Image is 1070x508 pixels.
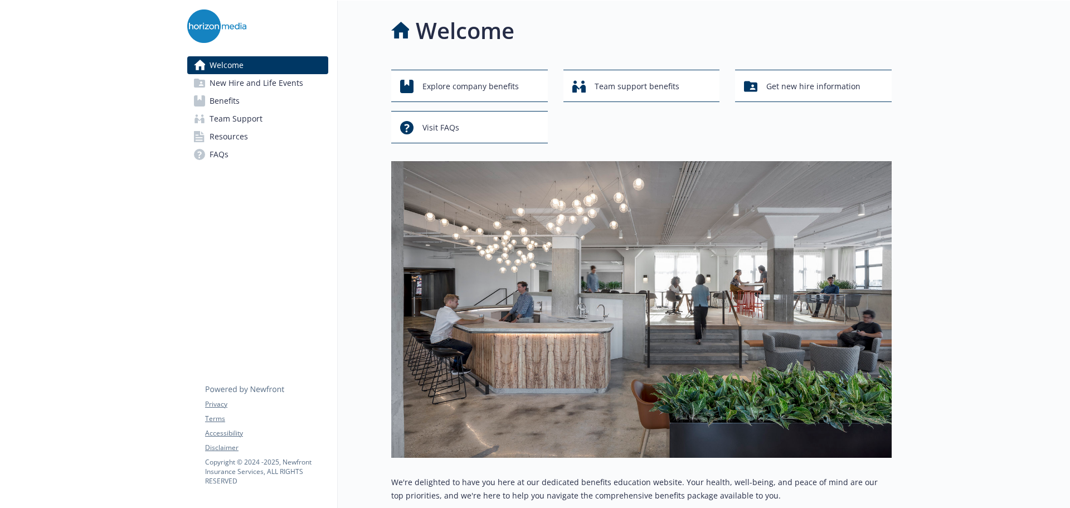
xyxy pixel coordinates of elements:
[391,70,548,102] button: Explore company benefits
[210,92,240,110] span: Benefits
[563,70,720,102] button: Team support benefits
[205,428,328,438] a: Accessibility
[391,161,892,458] img: overview page banner
[210,146,228,163] span: FAQs
[187,56,328,74] a: Welcome
[422,76,519,97] span: Explore company benefits
[187,128,328,146] a: Resources
[595,76,679,97] span: Team support benefits
[210,110,262,128] span: Team Support
[205,457,328,486] p: Copyright © 2024 - 2025 , Newfront Insurance Services, ALL RIGHTS RESERVED
[187,92,328,110] a: Benefits
[391,476,892,502] p: We're delighted to have you here at our dedicated benefits education website. Your health, well-b...
[210,74,303,92] span: New Hire and Life Events
[205,414,328,424] a: Terms
[187,110,328,128] a: Team Support
[205,443,328,453] a: Disclaimer
[187,74,328,92] a: New Hire and Life Events
[416,14,514,47] h1: Welcome
[210,56,244,74] span: Welcome
[766,76,860,97] span: Get new hire information
[391,111,548,143] button: Visit FAQs
[205,399,328,409] a: Privacy
[422,117,459,138] span: Visit FAQs
[210,128,248,146] span: Resources
[735,70,892,102] button: Get new hire information
[187,146,328,163] a: FAQs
